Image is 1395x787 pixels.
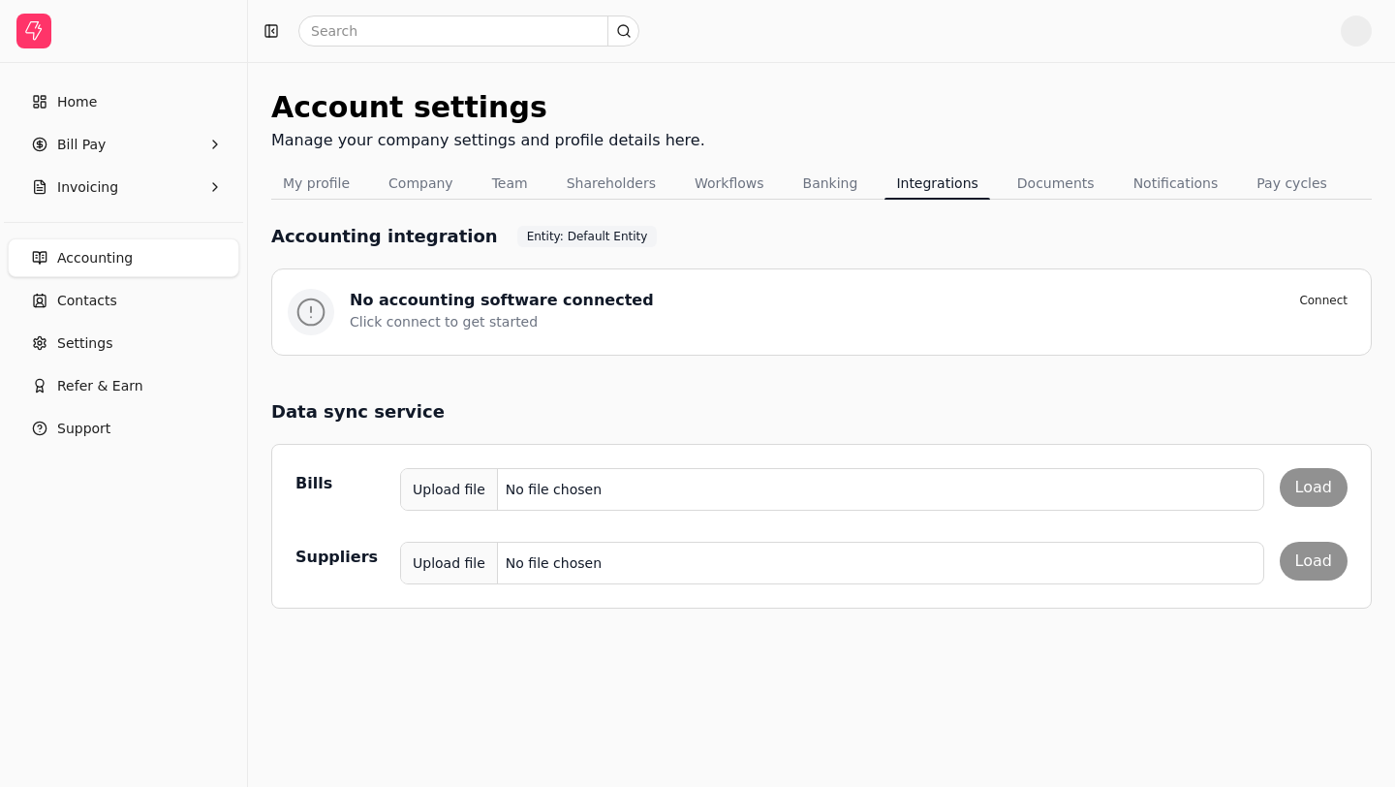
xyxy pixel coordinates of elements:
[555,168,667,199] button: Shareholders
[8,238,239,277] a: Accounting
[498,472,609,508] div: No file chosen
[295,468,388,499] div: Bills
[350,289,654,312] div: No accounting software connected
[298,16,639,47] input: Search
[57,376,143,396] span: Refer & Earn
[8,168,239,206] button: Invoicing
[8,366,239,405] button: Refer & Earn
[350,312,1355,332] div: Click connect to get started
[8,125,239,164] button: Bill Pay
[271,85,705,129] div: Account settings
[1245,168,1339,199] button: Pay cycles
[884,168,989,199] button: Integrations
[683,168,776,199] button: Workflows
[271,168,361,199] button: My profile
[480,168,540,199] button: Team
[271,223,498,249] h1: Accounting integration
[8,281,239,320] a: Contacts
[57,333,112,354] span: Settings
[527,228,648,245] span: Entity: Default Entity
[57,291,117,311] span: Contacts
[377,168,465,199] button: Company
[8,324,239,362] a: Settings
[8,82,239,121] a: Home
[401,542,498,585] div: Upload file
[401,468,498,512] div: Upload file
[295,542,388,573] div: Suppliers
[271,129,705,152] div: Manage your company settings and profile details here.
[1291,289,1355,312] button: Connect
[8,409,239,448] button: Support
[57,419,110,439] span: Support
[57,177,118,198] span: Invoicing
[400,542,1264,584] button: Upload fileNo file chosen
[1006,168,1106,199] button: Documents
[57,135,106,155] span: Bill Pay
[57,248,133,268] span: Accounting
[498,546,609,582] div: No file chosen
[271,398,1372,425] h2: Data sync service
[400,468,1264,511] button: Upload fileNo file chosen
[791,168,870,199] button: Banking
[1122,168,1230,199] button: Notifications
[57,92,97,112] span: Home
[271,168,1372,200] nav: Tabs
